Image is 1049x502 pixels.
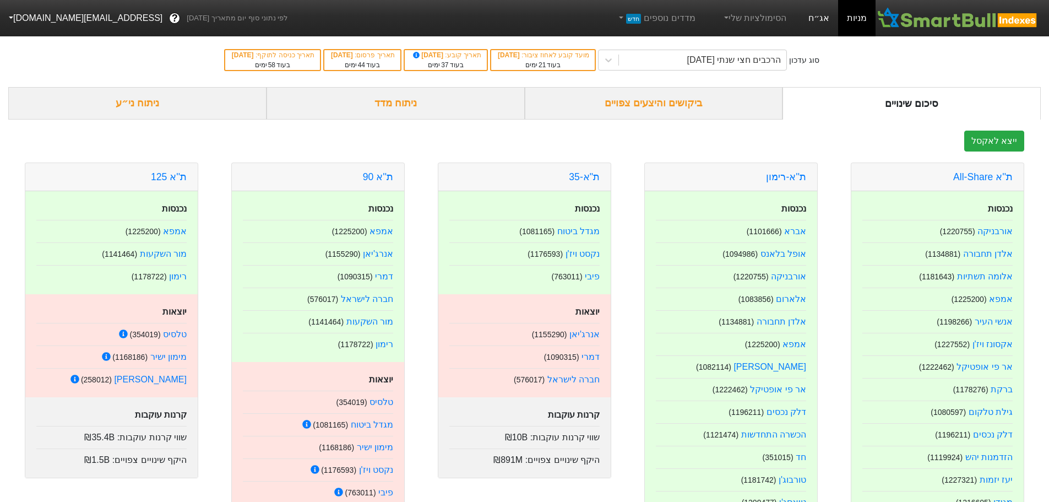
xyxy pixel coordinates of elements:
[747,227,782,236] small: ( 1101666 )
[718,7,791,29] a: הסימולציות שלי
[713,385,748,394] small: ( 1222462 )
[410,50,481,60] div: תאריך קובע :
[980,475,1013,484] a: יעז יזמות
[369,375,393,384] strong: יוצאות
[129,330,160,339] small: ( 354019 )
[498,51,521,59] span: [DATE]
[927,453,963,462] small: ( 1119924 )
[569,171,600,182] a: ת"א-35
[687,53,781,67] div: הרכבים חצי שנתי [DATE]
[719,317,754,326] small: ( 1134881 )
[957,272,1013,281] a: אלומה תשתיות
[232,51,256,59] span: [DATE]
[308,317,344,326] small: ( 1141464 )
[784,226,806,236] a: אברא
[760,249,806,258] a: אופל בלאנס
[988,204,1013,213] strong: נכנסות
[532,330,567,339] small: ( 1155290 )
[782,339,806,349] a: אמפא
[338,340,373,349] small: ( 1178722 )
[738,295,774,304] small: ( 1083856 )
[569,330,600,339] a: אנרג'יאן
[102,250,137,258] small: ( 1141464 )
[359,465,394,474] a: נקסט ויז'ן
[557,226,600,236] a: מגדל ביטוח
[449,449,600,467] div: היקף שינויים צפויים :
[925,250,960,258] small: ( 1134881 )
[519,227,555,236] small: ( 1081165 )
[378,488,393,497] a: פיבי
[776,294,806,304] a: אלארום
[332,227,367,236] small: ( 1225200 )
[411,51,445,59] span: [DATE]
[307,295,338,304] small: ( 576017 )
[268,61,275,69] span: 58
[965,452,1013,462] a: הזדמנות יהש
[338,272,373,281] small: ( 1090315 )
[977,226,1013,236] a: אורבניקה
[231,60,314,70] div: בעוד ימים
[722,250,758,258] small: ( 1094986 )
[172,11,178,26] span: ?
[989,294,1013,304] a: אמפא
[514,375,545,384] small: ( 576017 )
[163,226,187,236] a: אמפא
[703,430,738,439] small: ( 1121474 )
[757,317,806,326] a: אלדן תחבורה
[750,385,806,394] a: אר פי אופטיקל
[132,272,167,281] small: ( 1178722 )
[781,204,806,213] strong: נכנסות
[729,408,764,417] small: ( 1196211 )
[919,272,954,281] small: ( 1181643 )
[969,407,1013,417] a: גילת טלקום
[135,410,187,419] strong: קרנות עוקבות
[771,272,806,281] a: אורבניקה
[525,87,783,120] div: ביקושים והיצעים צפויים
[325,250,361,258] small: ( 1155290 )
[975,317,1013,326] a: אנשי העיר
[81,375,112,384] small: ( 258012 )
[150,352,187,361] a: מימון ישיר
[84,455,110,465] span: ₪1.5B
[963,249,1013,258] a: אלדן תחבורה
[369,226,393,236] a: אמפא
[321,466,356,474] small: ( 1176593 )
[267,87,525,120] div: ניתוח מדד
[741,430,806,439] a: הכשרה התחדשות
[231,50,314,60] div: תאריך כניסה לתוקף :
[497,60,589,70] div: בעוד ימים
[336,398,367,407] small: ( 354019 )
[441,61,448,69] span: 37
[782,87,1041,120] div: סיכום שינויים
[539,61,546,69] span: 21
[612,7,700,29] a: מדדים נוספיםחדש
[493,455,523,465] span: ₪891M
[163,330,187,339] a: טלסיס
[767,407,806,417] a: דלק נכסים
[505,433,528,442] span: ₪10B
[581,352,600,361] a: דמרי
[151,171,187,182] a: ת''א 125
[626,14,641,24] span: חדש
[363,171,393,182] a: ת''א 90
[358,61,365,69] span: 44
[376,339,393,349] a: רימון
[942,476,977,484] small: ( 1227321 )
[733,272,769,281] small: ( 1220755 )
[313,420,348,429] small: ( 1081165 )
[351,420,393,429] a: מגדל ביטוח
[346,317,393,326] a: מור השקעות
[169,272,187,281] a: רימון
[544,353,579,361] small: ( 1090315 )
[953,171,1013,182] a: ת''א All-Share
[368,204,393,213] strong: נכנסות
[140,249,187,258] a: מור השקעות
[187,13,287,24] span: לפי נתוני סוף יום מתאריך [DATE]
[745,340,780,349] small: ( 1225200 )
[940,227,975,236] small: ( 1220755 )
[953,385,988,394] small: ( 1178276 )
[796,452,806,462] a: חד
[741,476,776,484] small: ( 1181742 )
[319,443,354,452] small: ( 1168186 )
[991,385,1013,394] a: ברקת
